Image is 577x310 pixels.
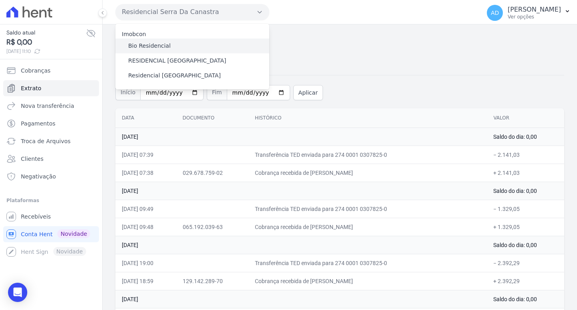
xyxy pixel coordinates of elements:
[21,84,41,92] span: Extrato
[115,290,487,308] td: [DATE]
[248,272,487,290] td: Cobrança recebida de [PERSON_NAME]
[115,85,140,100] span: Início
[115,128,487,146] td: [DATE]
[3,98,99,114] a: Nova transferência
[21,137,71,145] span: Troca de Arquivos
[115,200,176,218] td: [DATE] 09:49
[115,4,269,20] button: Residencial Serra Da Canastra
[3,226,99,242] a: Conta Hent Novidade
[487,236,564,254] td: Saldo do dia: 0,00
[115,236,487,254] td: [DATE]
[3,115,99,132] a: Pagamentos
[491,10,499,16] span: AD
[487,200,564,218] td: − 1.329,05
[6,196,96,205] div: Plataformas
[207,85,227,100] span: Fim
[480,2,577,24] button: AD [PERSON_NAME] Ver opções
[21,172,56,180] span: Negativação
[8,283,27,302] div: Open Intercom Messenger
[487,146,564,164] td: − 2.141,03
[21,102,74,110] span: Nova transferência
[21,230,52,238] span: Conta Hent
[115,218,176,236] td: [DATE] 09:48
[248,254,487,272] td: Transferência TED enviada para 274 0001 0307825-0
[508,14,561,20] p: Ver opções
[6,63,96,260] nav: Sidebar
[487,290,564,308] td: Saldo do dia: 0,00
[128,71,221,80] label: Residencial [GEOGRAPHIC_DATA]
[21,213,51,221] span: Recebíveis
[115,164,176,182] td: [DATE] 07:38
[248,146,487,164] td: Transferência TED enviada para 274 0001 0307825-0
[176,108,248,128] th: Documento
[293,85,323,100] button: Aplicar
[6,48,86,55] span: [DATE] 11:10
[6,37,86,48] span: R$ 0,00
[3,80,99,96] a: Extrato
[3,168,99,184] a: Negativação
[248,218,487,236] td: Cobrança recebida de [PERSON_NAME]
[115,31,564,49] h2: Extrato
[248,200,487,218] td: Transferência TED enviada para 274 0001 0307825-0
[21,67,50,75] span: Cobranças
[176,272,248,290] td: 129.142.289-70
[115,182,487,200] td: [DATE]
[176,164,248,182] td: 029.678.759-02
[487,164,564,182] td: + 2.141,03
[115,254,176,272] td: [DATE] 19:00
[122,31,146,37] label: Imobcon
[128,57,226,65] label: RESIDENCIAL [GEOGRAPHIC_DATA]
[248,164,487,182] td: Cobrança recebida de [PERSON_NAME]
[3,63,99,79] a: Cobranças
[115,108,176,128] th: Data
[21,120,55,128] span: Pagamentos
[487,272,564,290] td: + 2.392,29
[3,151,99,167] a: Clientes
[508,6,561,14] p: [PERSON_NAME]
[487,218,564,236] td: + 1.329,05
[57,229,90,238] span: Novidade
[128,42,171,50] label: Bio Residencial
[487,128,564,146] td: Saldo do dia: 0,00
[487,254,564,272] td: − 2.392,29
[115,272,176,290] td: [DATE] 18:59
[3,209,99,225] a: Recebíveis
[3,133,99,149] a: Troca de Arquivos
[487,108,564,128] th: Valor
[487,182,564,200] td: Saldo do dia: 0,00
[6,28,86,37] span: Saldo atual
[248,108,487,128] th: Histórico
[115,146,176,164] td: [DATE] 07:39
[176,218,248,236] td: 065.192.039-63
[21,155,43,163] span: Clientes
